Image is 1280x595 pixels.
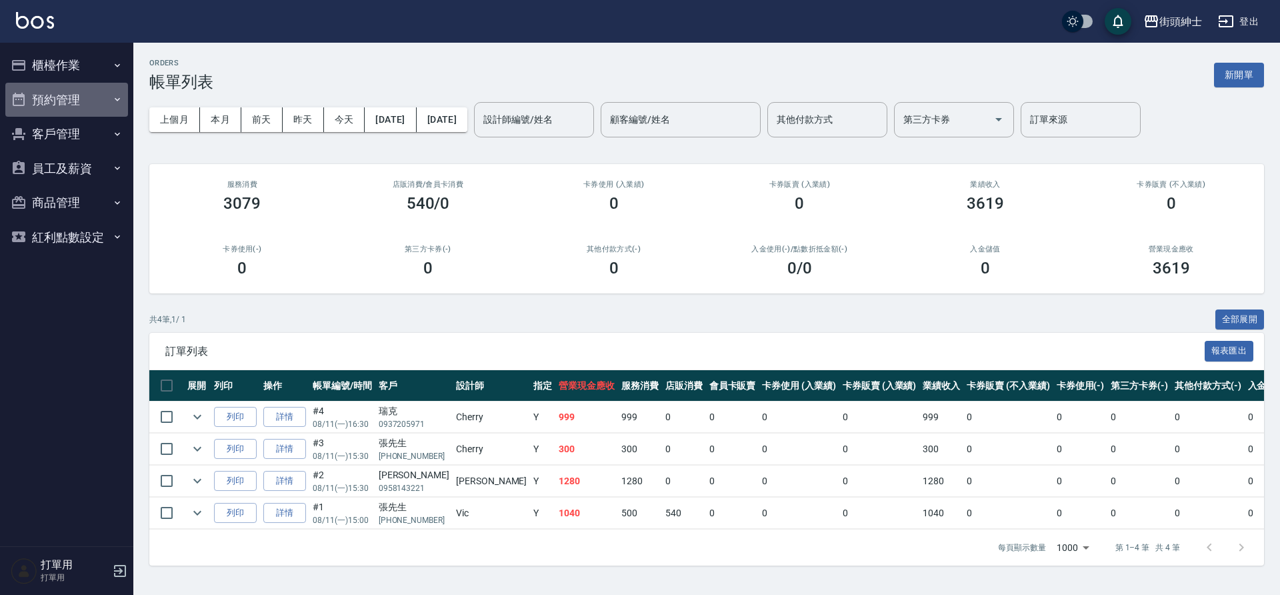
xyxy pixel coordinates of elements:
[379,468,449,482] div: [PERSON_NAME]
[351,180,505,189] h2: 店販消費 /會員卡消費
[839,370,920,402] th: 卡券販賣 (入業績)
[1053,370,1108,402] th: 卡券使用(-)
[723,245,877,253] h2: 入金使用(-) /點數折抵金額(-)
[187,471,207,491] button: expand row
[963,466,1053,497] td: 0
[1171,370,1245,402] th: 其他付款方式(-)
[706,498,759,529] td: 0
[530,402,555,433] td: Y
[453,402,530,433] td: Cherry
[260,370,309,402] th: 操作
[963,370,1053,402] th: 卡券販賣 (不入業績)
[706,402,759,433] td: 0
[313,418,372,430] p: 08/11 (一) 16:30
[165,180,319,189] h3: 服務消費
[795,194,804,213] h3: 0
[165,345,1205,358] span: 訂單列表
[1105,8,1131,35] button: save
[759,498,839,529] td: 0
[149,73,213,91] h3: 帳單列表
[988,109,1009,130] button: Open
[309,466,375,497] td: #2
[787,259,812,277] h3: 0 /0
[379,482,449,494] p: 0958143221
[530,370,555,402] th: 指定
[351,245,505,253] h2: 第三方卡券(-)
[5,117,128,151] button: 客戶管理
[839,466,920,497] td: 0
[453,370,530,402] th: 設計師
[759,402,839,433] td: 0
[530,498,555,529] td: Y
[919,434,963,465] td: 300
[555,370,618,402] th: 營業現金應收
[263,407,306,428] a: 詳情
[5,151,128,186] button: 員工及薪資
[1205,341,1254,362] button: 報表匯出
[200,107,241,132] button: 本月
[1094,245,1248,253] h2: 營業現金應收
[839,434,920,465] td: 0
[5,48,128,83] button: 櫃檯作業
[1094,180,1248,189] h2: 卡券販賣 (不入業績)
[5,185,128,220] button: 商品管理
[309,434,375,465] td: #3
[1138,8,1207,35] button: 街頭紳士
[5,83,128,117] button: 預約管理
[759,466,839,497] td: 0
[263,471,306,492] a: 詳情
[759,434,839,465] td: 0
[1051,530,1094,566] div: 1000
[214,503,257,524] button: 列印
[223,194,261,213] h3: 3079
[379,514,449,526] p: [PHONE_NUMBER]
[919,402,963,433] td: 999
[963,402,1053,433] td: 0
[662,370,706,402] th: 店販消費
[211,370,260,402] th: 列印
[263,439,306,460] a: 詳情
[1159,13,1202,30] div: 街頭紳士
[963,434,1053,465] td: 0
[919,498,963,529] td: 1040
[1167,194,1176,213] h3: 0
[909,180,1063,189] h2: 業績收入
[609,194,619,213] h3: 0
[214,439,257,460] button: 列印
[618,466,662,497] td: 1280
[379,450,449,462] p: [PHONE_NUMBER]
[165,245,319,253] h2: 卡券使用(-)
[1171,498,1245,529] td: 0
[919,466,963,497] td: 1280
[375,370,453,402] th: 客戶
[555,402,618,433] td: 999
[237,259,247,277] h3: 0
[662,498,706,529] td: 540
[1171,466,1245,497] td: 0
[214,407,257,428] button: 列印
[998,542,1046,554] p: 每頁顯示數量
[963,498,1053,529] td: 0
[1107,370,1171,402] th: 第三方卡券(-)
[1213,9,1264,34] button: 登出
[537,180,691,189] h2: 卡券使用 (入業績)
[1107,498,1171,529] td: 0
[618,402,662,433] td: 999
[618,498,662,529] td: 500
[241,107,283,132] button: 前天
[555,434,618,465] td: 300
[1053,466,1108,497] td: 0
[1053,498,1108,529] td: 0
[662,466,706,497] td: 0
[609,259,619,277] h3: 0
[1107,434,1171,465] td: 0
[662,434,706,465] td: 0
[184,370,211,402] th: 展開
[11,558,37,584] img: Person
[919,370,963,402] th: 業績收入
[759,370,839,402] th: 卡券使用 (入業績)
[981,259,990,277] h3: 0
[909,245,1063,253] h2: 入金儲值
[187,439,207,459] button: expand row
[365,107,416,132] button: [DATE]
